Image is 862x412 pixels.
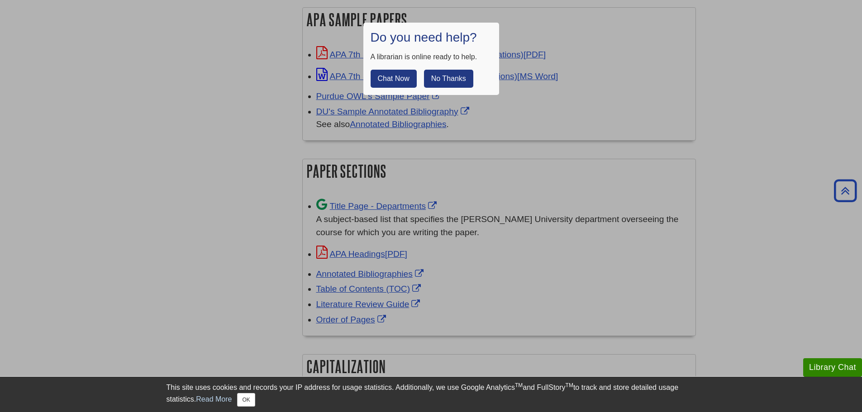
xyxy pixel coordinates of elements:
[167,382,696,407] div: This site uses cookies and records your IP address for usage statistics. Additionally, we use Goo...
[424,70,473,88] button: No Thanks
[196,395,232,403] a: Read More
[237,393,255,407] button: Close
[371,30,492,45] h1: Do you need help?
[371,52,492,62] div: A librarian is online ready to help.
[371,70,417,88] button: Chat Now
[566,382,573,388] sup: TM
[803,358,862,377] button: Library Chat
[515,382,523,388] sup: TM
